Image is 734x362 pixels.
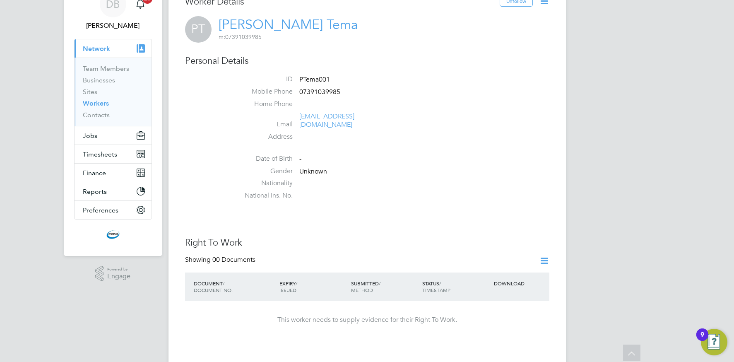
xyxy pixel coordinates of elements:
span: Network [83,45,110,53]
a: Contacts [83,111,110,119]
div: DOCUMENT [192,276,277,297]
h3: Right To Work [185,237,549,249]
div: This worker needs to supply evidence for their Right To Work. [193,316,541,324]
button: Timesheets [75,145,152,163]
label: Home Phone [235,100,293,109]
span: Finance [83,169,106,177]
div: DOWNLOAD [492,276,549,291]
span: 07391039985 [219,33,262,41]
span: / [379,280,380,287]
span: 07391039985 [299,88,340,96]
button: Jobs [75,126,152,145]
span: Powered by [107,266,130,273]
span: Engage [107,273,130,280]
span: TIMESTAMP [422,287,450,293]
button: Reports [75,182,152,200]
a: Sites [83,88,97,96]
label: Address [235,133,293,141]
div: Showing [185,256,257,264]
span: PT [185,16,212,43]
span: DOCUMENT NO. [194,287,233,293]
label: Email [235,120,293,129]
button: Network [75,39,152,58]
button: Open Resource Center, 9 new notifications [701,329,727,355]
span: / [223,280,224,287]
a: Businesses [83,76,115,84]
h3: Personal Details [185,55,549,67]
span: m: [219,33,225,41]
button: Finance [75,164,152,182]
span: Preferences [83,206,118,214]
span: - [299,155,301,163]
span: ISSUED [279,287,296,293]
a: [PERSON_NAME] Tema [219,17,358,33]
span: METHOD [351,287,373,293]
div: 9 [700,335,704,345]
label: Gender [235,167,293,176]
span: Jobs [83,132,97,140]
label: Mobile Phone [235,87,293,96]
button: Preferences [75,201,152,219]
label: Date of Birth [235,154,293,163]
label: Nationality [235,179,293,188]
label: National Ins. No. [235,191,293,200]
a: [EMAIL_ADDRESS][DOMAIN_NAME] [299,112,354,129]
div: Network [75,58,152,126]
div: STATUS [420,276,492,297]
span: Timesheets [83,150,117,158]
a: Workers [83,99,109,107]
span: 00 Documents [212,256,255,264]
div: SUBMITTED [349,276,421,297]
span: / [296,280,297,287]
span: / [439,280,441,287]
a: Powered byEngage [95,266,130,282]
label: ID [235,75,293,84]
a: Go to home page [74,228,152,241]
div: EXPIRY [277,276,349,297]
span: Reports [83,188,107,195]
span: Daniel Barber [74,21,152,31]
a: Team Members [83,65,129,72]
img: cbwstaffingsolutions-logo-retina.png [106,228,120,241]
span: Unknown [299,167,327,176]
span: PTema001 [299,75,330,84]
